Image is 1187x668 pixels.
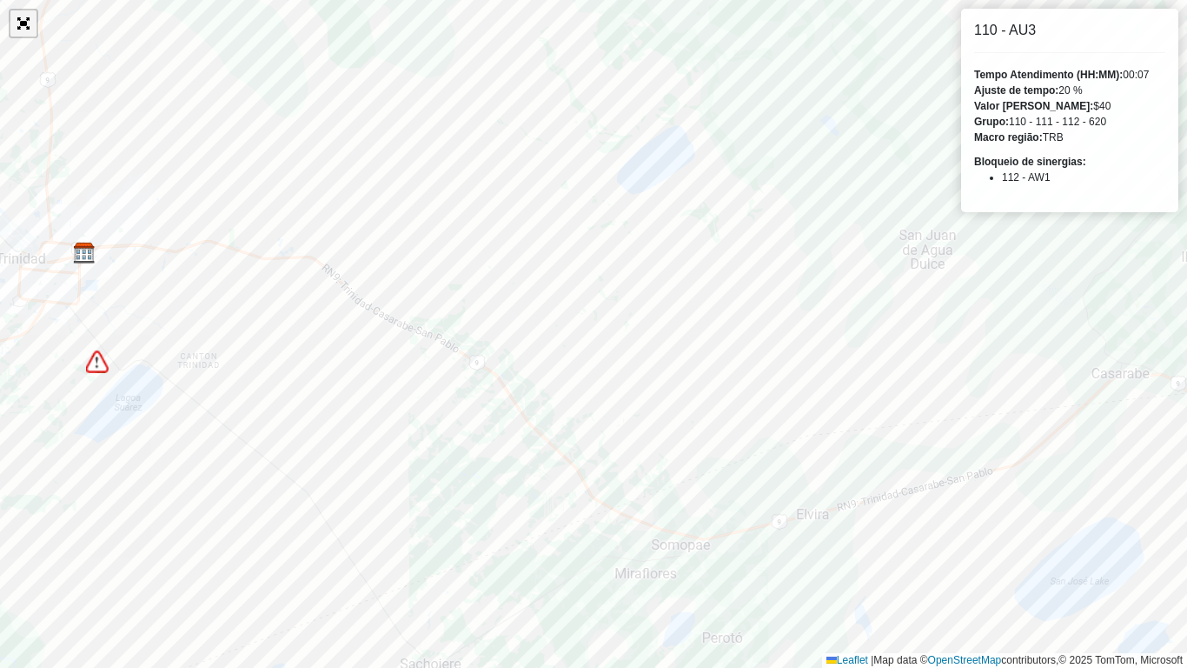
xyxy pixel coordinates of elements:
[10,10,36,37] a: Abrir mapa em tela cheia
[826,654,868,666] a: Leaflet
[974,83,1165,98] div: 20 %
[974,67,1165,83] div: 00:07
[871,654,873,666] span: |
[1002,170,1165,185] li: 112 - AW1
[974,22,1165,38] h6: 110 - AU3
[928,654,1002,666] a: OpenStreetMap
[86,351,109,373] img: Bloqueio de sinergias
[974,130,1165,145] div: TRB
[974,98,1165,114] div: $40
[974,84,1058,97] strong: Ajuste de tempo:
[974,131,1043,144] strong: Macro região:
[974,100,1093,112] strong: Valor [PERSON_NAME]:
[974,156,1086,168] strong: Bloqueio de sinergias:
[974,114,1165,130] div: 110 - 111 - 112 - 620
[974,69,1123,81] strong: Tempo Atendimento (HH:MM):
[974,116,1009,128] strong: Grupo:
[822,653,1187,668] div: Map data © contributors,© 2025 TomTom, Microsoft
